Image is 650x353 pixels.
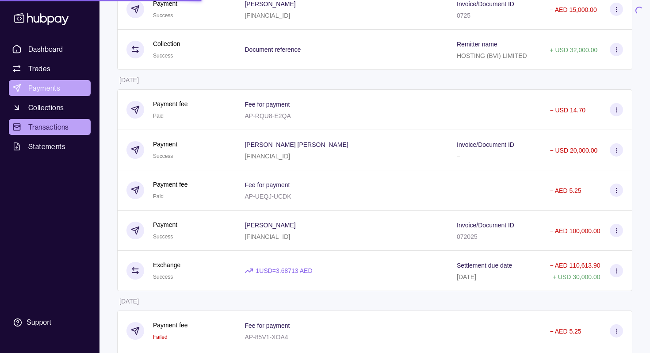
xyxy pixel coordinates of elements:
p: Exchange [153,260,180,270]
span: Failed [153,334,168,340]
p: − USD 20,000.00 [550,147,597,154]
p: Collection [153,39,180,49]
p: − USD 14.70 [550,107,585,114]
p: [DATE] [457,273,476,280]
p: − AED 110,613.90 [550,262,600,269]
a: Payments [9,80,91,96]
p: [FINANCIAL_ID] [245,12,290,19]
p: + USD 32,000.00 [550,46,597,54]
p: − AED 100,000.00 [550,227,600,234]
p: Payment fee [153,320,188,330]
span: Dashboard [28,44,63,54]
p: [DATE] [119,77,139,84]
div: Support [27,318,51,327]
p: [DATE] [119,298,139,305]
span: Statements [28,141,65,152]
p: − AED 15,000.00 [550,6,596,13]
p: Fee for payment [245,322,290,329]
span: Payments [28,83,60,93]
p: Payment [153,139,177,149]
p: AP-RQU8-E2QA [245,112,291,119]
span: Paid [153,113,164,119]
p: 1 USD = 3.68713 AED [256,266,312,276]
a: Transactions [9,119,91,135]
p: + USD 30,000.00 [553,273,600,280]
span: Collections [28,102,64,113]
p: – [457,153,460,160]
p: Payment [153,220,177,230]
a: Support [9,313,91,332]
p: − AED 5.25 [550,328,581,335]
p: Settlement due date [457,262,512,269]
p: 0725 [457,12,470,19]
p: − AED 5.25 [550,187,581,194]
a: Dashboard [9,41,91,57]
span: Success [153,234,173,240]
span: Trades [28,63,50,74]
a: Statements [9,138,91,154]
p: Invoice/Document ID [457,0,514,8]
span: Transactions [28,122,69,132]
p: [PERSON_NAME] [PERSON_NAME] [245,141,348,148]
p: AP-85V1-XOA4 [245,334,288,341]
span: Success [153,274,173,280]
p: Invoice/Document ID [457,141,514,148]
p: Fee for payment [245,101,290,108]
span: Paid [153,193,164,200]
p: AP-UEQJ-UCDK [245,193,291,200]
p: [FINANCIAL_ID] [245,233,290,240]
p: Document reference [245,46,301,53]
p: HOSTING (BVI) LIMITED [457,52,527,59]
p: Invoice/Document ID [457,222,514,229]
p: Fee for payment [245,181,290,188]
span: Success [153,53,173,59]
p: 072025 [457,233,478,240]
span: Success [153,12,173,19]
p: [FINANCIAL_ID] [245,153,290,160]
p: Remitter name [457,41,497,48]
p: [PERSON_NAME] [245,0,295,8]
p: Payment fee [153,99,188,109]
span: Success [153,153,173,159]
a: Trades [9,61,91,77]
p: [PERSON_NAME] [245,222,295,229]
p: Payment fee [153,180,188,189]
a: Collections [9,100,91,115]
